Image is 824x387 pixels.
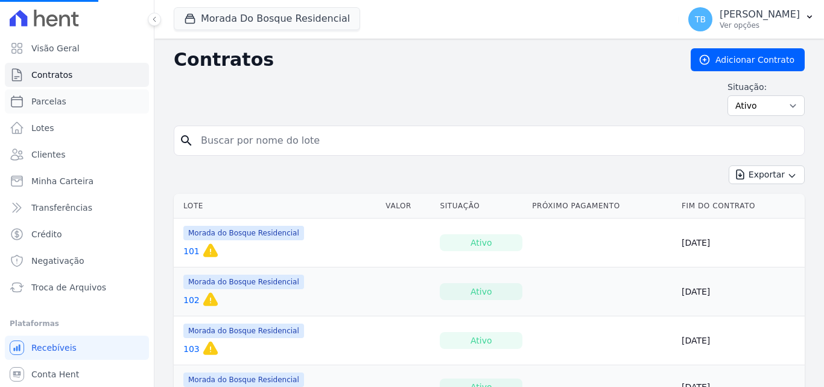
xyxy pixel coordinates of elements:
[31,69,72,81] span: Contratos
[440,332,522,349] div: Ativo
[31,342,77,354] span: Recebíveis
[5,336,149,360] a: Recebíveis
[183,343,200,355] a: 103
[183,373,304,387] span: Morada do Bosque Residencial
[677,194,805,219] th: Fim do Contrato
[5,116,149,140] a: Lotes
[677,219,805,267] td: [DATE]
[31,368,79,380] span: Conta Hent
[5,142,149,167] a: Clientes
[179,133,194,148] i: search
[677,316,805,365] td: [DATE]
[5,89,149,114] a: Parcelas
[174,194,381,219] th: Lote
[720,21,800,30] p: Ver opções
[174,7,360,30] button: Morada Do Bosque Residencial
[31,149,65,161] span: Clientes
[5,196,149,220] a: Transferências
[5,362,149,386] a: Conta Hent
[5,63,149,87] a: Contratos
[727,81,805,93] label: Situação:
[183,226,304,240] span: Morada do Bosque Residencial
[5,249,149,273] a: Negativação
[5,222,149,246] a: Crédito
[31,95,66,107] span: Parcelas
[10,316,144,331] div: Plataformas
[194,129,799,153] input: Buscar por nome do lote
[440,234,522,251] div: Ativo
[31,255,84,267] span: Negativação
[31,228,62,240] span: Crédito
[695,15,706,24] span: TB
[174,49,671,71] h2: Contratos
[31,122,54,134] span: Lotes
[31,281,106,293] span: Troca de Arquivos
[183,324,304,338] span: Morada do Bosque Residencial
[183,294,200,306] a: 102
[31,42,80,54] span: Visão Geral
[31,175,93,187] span: Minha Carteira
[527,194,677,219] th: Próximo Pagamento
[677,267,805,316] td: [DATE]
[679,2,824,36] button: TB [PERSON_NAME] Ver opções
[440,283,522,300] div: Ativo
[183,275,304,289] span: Morada do Bosque Residencial
[5,275,149,299] a: Troca de Arquivos
[729,165,805,184] button: Exportar
[183,245,200,257] a: 101
[720,8,800,21] p: [PERSON_NAME]
[381,194,435,219] th: Valor
[5,169,149,193] a: Minha Carteira
[691,48,805,71] a: Adicionar Contrato
[31,202,92,214] span: Transferências
[435,194,527,219] th: Situação
[5,36,149,60] a: Visão Geral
